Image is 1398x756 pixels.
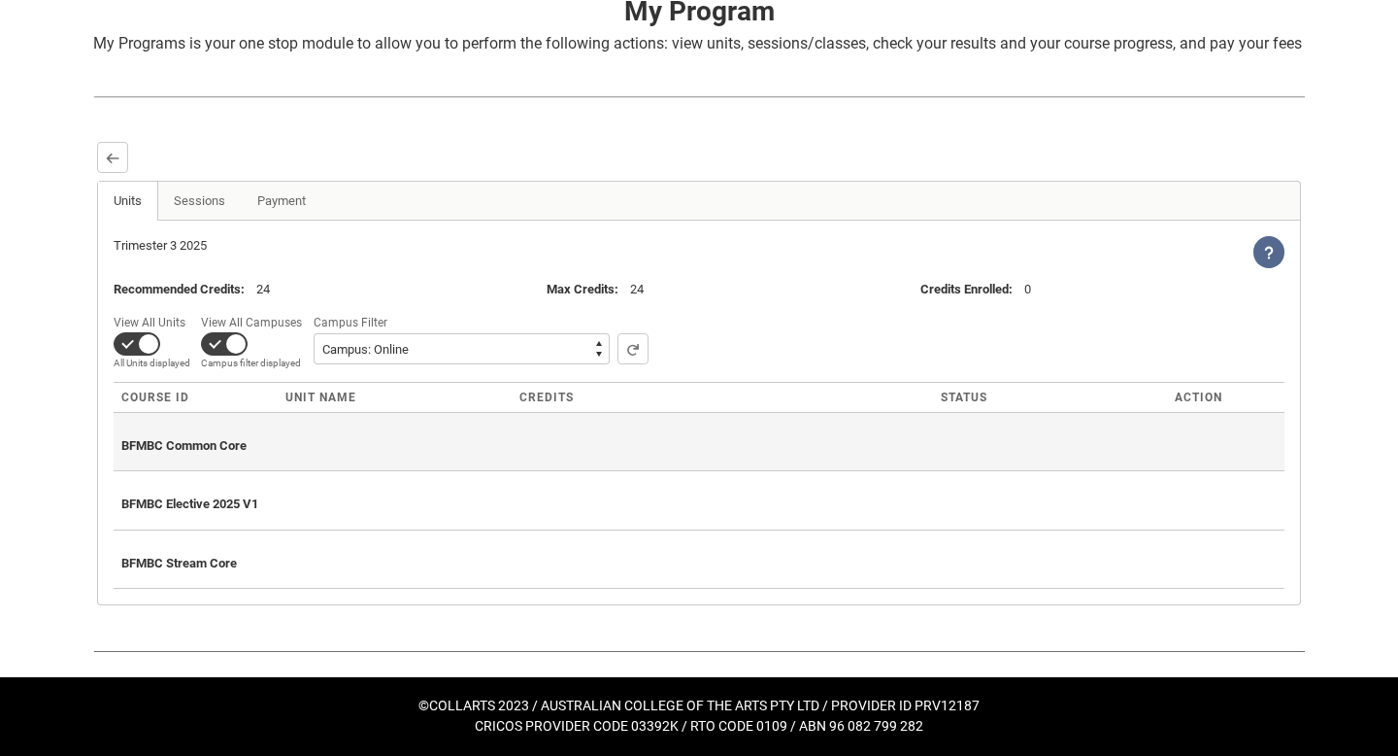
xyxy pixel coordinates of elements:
span: My Programs is your one stop module to allow you to perform the following actions: view units, se... [93,34,1302,52]
span: Campus filter displayed [201,356,310,370]
a: Sessions [157,182,242,221]
span: Unit Name [285,391,356,404]
span: Credits [519,391,574,404]
span: Action [1175,391,1222,404]
a: Units [98,182,158,221]
a: Payment [241,182,322,221]
span: : [114,282,256,296]
span: View All Units [114,310,193,331]
lightning-formatted-text: 24 [630,282,644,296]
div: Trimester 3 2025 [114,236,699,256]
lightning-formatted-text: 24 [256,282,270,296]
span: Campus Filter [314,316,387,329]
span: : [920,282,1024,296]
button: Search [617,333,649,364]
span: BFMBC Common Core [121,438,247,453]
span: : [547,282,630,296]
span: Course ID [121,391,189,404]
span: BFMBC Elective 2025 V1 [121,497,258,511]
lightning-formatted-text: Credits Enrolled [920,282,1009,296]
img: REDU_GREY_LINE [93,640,1305,661]
lightning-icon: View Help [1253,236,1284,268]
img: REDU_GREY_LINE [93,86,1305,107]
button: Back [97,142,128,173]
span: View All Campuses [201,310,310,331]
lightning-formatted-text: Max Credits [547,282,615,296]
lightning-formatted-text: Recommended Credits [114,282,241,296]
span: BFMBC Stream Core [121,556,237,570]
span: Status [941,391,987,404]
span: All Units displayed [114,356,193,370]
span: View Help [1253,244,1284,258]
lightning-formatted-text: 0 [1024,282,1031,296]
